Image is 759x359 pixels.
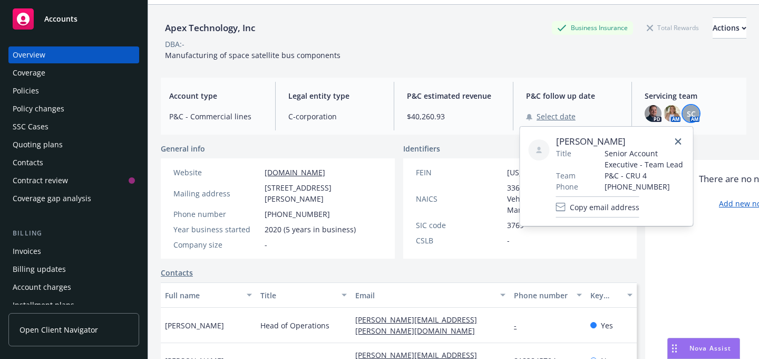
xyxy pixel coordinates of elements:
span: 2020 (5 years in business) [265,224,356,235]
a: [DOMAIN_NAME] [265,167,325,177]
img: photo [645,105,661,122]
div: Apex Technology, Inc [161,21,259,35]
span: $40,260.93 [407,111,500,122]
div: Year business started [173,224,260,235]
span: [PHONE_NUMBER] [605,181,685,192]
span: Team [556,170,576,181]
div: Phone number [514,290,570,301]
div: Account charges [13,279,71,296]
span: Yes [601,320,613,331]
div: Billing [8,228,139,239]
span: P&C estimated revenue [407,90,500,101]
span: [US_EMPLOYER_IDENTIFICATION_NUMBER] [507,167,658,178]
div: Contract review [13,172,68,189]
a: Coverage gap analysis [8,190,139,207]
div: Billing updates [13,261,66,278]
div: Total Rewards [641,21,704,34]
a: Contacts [8,154,139,171]
div: Installment plans [13,297,74,314]
a: Quoting plans [8,136,139,153]
button: Copy email address [556,196,639,218]
div: Drag to move [668,338,681,358]
div: SIC code [416,220,503,231]
span: Servicing team [645,90,738,101]
span: - [507,235,510,246]
span: SC [687,108,696,119]
a: Coverage [8,64,139,81]
div: NAICS [416,193,503,204]
a: Account charges [8,279,139,296]
div: Overview [13,46,45,63]
span: Copy email address [570,202,639,213]
a: SSC Cases [8,118,139,135]
span: 3769 [507,220,524,231]
span: Select date [537,111,576,122]
span: P&C - Commercial lines [169,111,262,122]
button: Actions [713,17,746,39]
span: [PERSON_NAME] [165,320,224,331]
div: Business Insurance [552,21,633,34]
span: Title [556,148,571,159]
div: Contacts [13,154,43,171]
div: Website [173,167,260,178]
span: Senior Account Executive - Team Lead [605,148,685,170]
div: CSLB [416,235,503,246]
div: Policies [13,82,39,99]
div: Actions [713,18,746,38]
div: Mailing address [173,188,260,199]
span: - [265,239,267,250]
div: Coverage gap analysis [13,190,91,207]
span: [PERSON_NAME] [556,135,685,148]
span: Nova Assist [689,344,731,353]
a: - [514,320,525,330]
img: photo [664,105,680,122]
div: Company size [173,239,260,250]
button: Title [256,282,352,308]
span: Identifiers [403,143,440,154]
span: [STREET_ADDRESS][PERSON_NAME] [265,182,382,204]
div: SSC Cases [13,118,48,135]
div: Invoices [13,243,41,260]
span: Open Client Navigator [20,324,98,335]
span: Accounts [44,15,77,23]
span: Head of Operations [260,320,329,331]
button: Key contact [586,282,637,308]
span: P&C - CRU 4 [605,170,685,181]
div: FEIN [416,167,503,178]
div: Quoting plans [13,136,63,153]
a: [PERSON_NAME][EMAIL_ADDRESS][PERSON_NAME][DOMAIN_NAME] [355,315,483,336]
div: Title [260,290,336,301]
span: 336419 - Other Guided Missile and Space Vehicle Parts and Auxiliary Equipment Manufacturing [507,182,658,215]
span: Manufacturing of space satellite bus components [165,50,340,60]
div: Full name [165,290,240,301]
span: General info [161,143,205,154]
a: Installment plans [8,297,139,314]
a: close [672,135,685,148]
span: Phone [556,181,578,192]
div: Policy changes [13,100,64,117]
a: Invoices [8,243,139,260]
a: Accounts [8,4,139,34]
button: Full name [161,282,256,308]
div: Key contact [590,290,621,301]
div: DBA: - [165,39,184,50]
span: Account type [169,90,262,101]
span: [PHONE_NUMBER] [265,209,330,220]
div: Phone number [173,209,260,220]
a: Policy changes [8,100,139,117]
a: Contract review [8,172,139,189]
div: Coverage [13,64,45,81]
a: Contacts [161,267,193,278]
span: Legal entity type [288,90,382,101]
div: Email [355,290,494,301]
a: Overview [8,46,139,63]
button: Email [351,282,510,308]
button: Nova Assist [667,338,740,359]
button: Phone number [510,282,586,308]
span: C-corporation [288,111,382,122]
a: Billing updates [8,261,139,278]
a: Policies [8,82,139,99]
span: P&C follow up date [526,90,619,101]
